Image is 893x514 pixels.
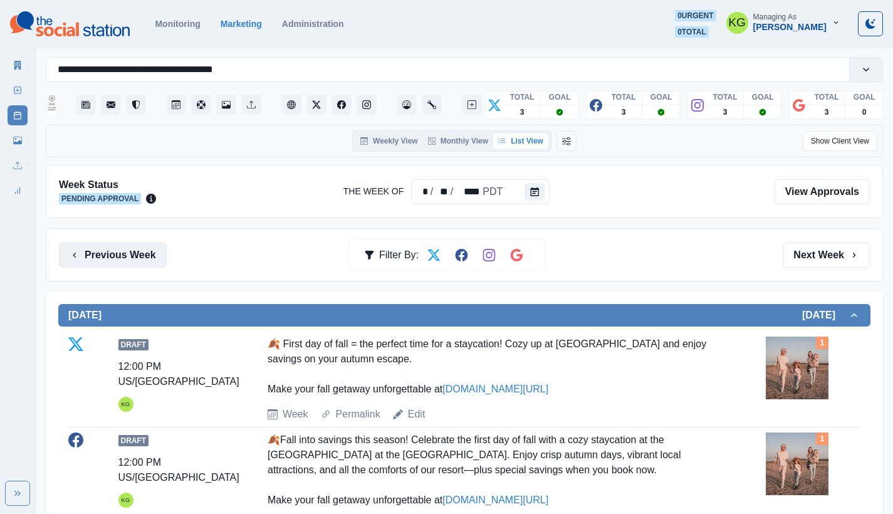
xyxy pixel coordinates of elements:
[476,243,501,268] button: Filter by Instagram
[281,95,301,115] button: Client Website
[858,11,883,36] button: Toggle Mode
[423,134,493,149] button: Monthly View
[449,243,474,268] button: Filter by Facebook
[411,179,550,204] div: The Week Of
[336,407,380,422] a: Permalink
[753,22,827,33] div: [PERSON_NAME]
[520,107,525,118] p: 3
[268,337,711,397] div: 🍂 First day of fall = the perfect time for a staycation! Cozy up at [GEOGRAPHIC_DATA] and enjoy s...
[862,107,867,118] p: 0
[493,134,548,149] button: List View
[355,134,423,149] button: Weekly View
[408,407,426,422] a: Edit
[766,433,828,495] img: oaeyiiquocxrwvgwhiui
[58,304,870,327] button: [DATE][DATE]
[766,337,828,399] img: oaeyiiquocxrwvgwhiui
[10,11,130,36] img: logoTextSVG.62801f218bc96a9b266caa72a09eb111.svg
[216,95,236,115] button: Media Library
[5,481,30,506] button: Expand
[191,95,211,115] button: Content Pool
[716,10,850,35] button: Managing As[PERSON_NAME]
[816,433,828,445] div: Total Media Attached
[421,243,446,268] button: Filter by Twitter
[713,92,738,103] p: TOTAL
[48,92,56,117] img: 144710472240328
[122,397,130,412] div: Katrina Gallardo
[8,105,28,125] a: Post Schedule
[504,243,529,268] button: Filter by Google
[221,19,262,29] a: Marketing
[816,337,828,349] div: Total Media Attached
[675,10,716,21] span: 0 urgent
[723,107,728,118] p: 3
[8,55,28,75] a: Marketing Summary
[306,95,326,115] button: Twitter
[343,185,404,198] label: The Week Of
[449,184,454,199] div: /
[76,95,96,115] button: Stream
[283,407,308,422] a: Week
[414,184,504,199] div: Date
[622,107,626,118] p: 3
[815,92,839,103] p: TOTAL
[802,309,848,321] h2: [DATE]
[650,92,672,103] p: GOAL
[8,130,28,150] a: Media Library
[268,433,711,508] div: 🍂Fall into savings this season! Celebrate the first day of fall with a cozy staycation at the [GE...
[126,95,146,115] button: Reviews
[414,184,429,199] div: The Week Of
[752,92,774,103] p: GOAL
[422,95,442,115] button: Administration
[241,95,261,115] button: Uploads
[462,95,482,115] button: Create New Post
[549,92,571,103] p: GOAL
[118,359,239,389] div: 12:00 PM US/[GEOGRAPHIC_DATA]
[675,26,709,38] span: 0 total
[59,243,167,268] button: Previous Week
[775,179,870,204] a: View Approvals
[8,181,28,201] a: Review Summary
[429,184,434,199] div: /
[825,107,829,118] p: 3
[166,95,186,115] button: Post Schedule
[454,184,481,199] div: The Week Of
[59,193,141,204] span: Pending Approval
[364,243,419,268] div: Filter By:
[753,13,796,21] div: Managing As
[556,131,577,151] button: Change View Order
[510,92,535,103] p: TOTAL
[155,19,200,29] a: Monitoring
[525,183,545,201] button: The Week Of
[332,95,352,115] button: Facebook
[118,455,239,485] div: 12:00 PM US/[GEOGRAPHIC_DATA]
[357,95,377,115] button: Instagram
[101,95,121,115] button: Messages
[442,495,548,505] a: [DOMAIN_NAME][URL]
[442,384,548,394] a: [DOMAIN_NAME][URL]
[59,179,156,191] h2: Week Status
[8,155,28,176] a: Uploads
[803,131,877,151] button: Show Client View
[728,8,746,38] div: Katrina Gallardo
[397,95,417,115] button: Dashboard
[434,184,449,199] div: The Week Of
[854,92,875,103] p: GOAL
[8,80,28,100] a: New Post
[118,339,149,350] span: Draft
[118,435,149,446] span: Draft
[68,309,102,321] h2: [DATE]
[122,493,130,508] div: Katrina Gallardo
[612,92,636,103] p: TOTAL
